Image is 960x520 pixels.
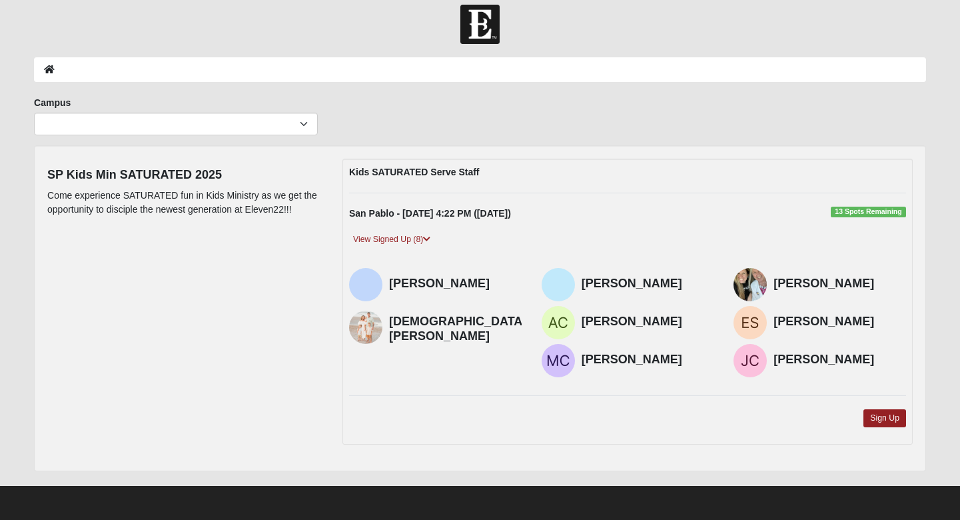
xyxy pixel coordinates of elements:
img: Missy Tanner [733,268,767,301]
img: Fawn Powe [542,268,575,301]
h4: [PERSON_NAME] [582,315,714,329]
span: 13 Spots Remaining [831,207,906,217]
h4: [PERSON_NAME] [582,353,714,367]
img: Erin Sandoval [733,306,767,339]
img: Andersen Carter [542,306,575,339]
img: Kristen Wood [349,311,382,344]
img: Josue Cajas [733,344,767,377]
p: Come experience SATURATED fun in Kids Ministry as we get the opportunity to disciple the newest g... [47,189,322,217]
img: Aaron Mobley [349,268,382,301]
strong: Kids SATURATED Serve Staff [349,167,480,177]
h4: [PERSON_NAME] [582,277,714,291]
strong: San Pablo - [DATE] 4:22 PM ([DATE]) [349,208,511,219]
a: View Signed Up (8) [349,233,434,247]
h4: [DEMOGRAPHIC_DATA][PERSON_NAME] [389,315,526,343]
a: Sign Up [863,409,906,427]
label: Campus [34,96,71,109]
h4: [PERSON_NAME] [773,277,906,291]
h4: SP Kids Min SATURATED 2025 [47,168,322,183]
img: Church of Eleven22 Logo [460,5,500,44]
h4: [PERSON_NAME] [773,353,906,367]
img: Maci Cajas [542,344,575,377]
h4: [PERSON_NAME] [773,315,906,329]
h4: [PERSON_NAME] [389,277,522,291]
